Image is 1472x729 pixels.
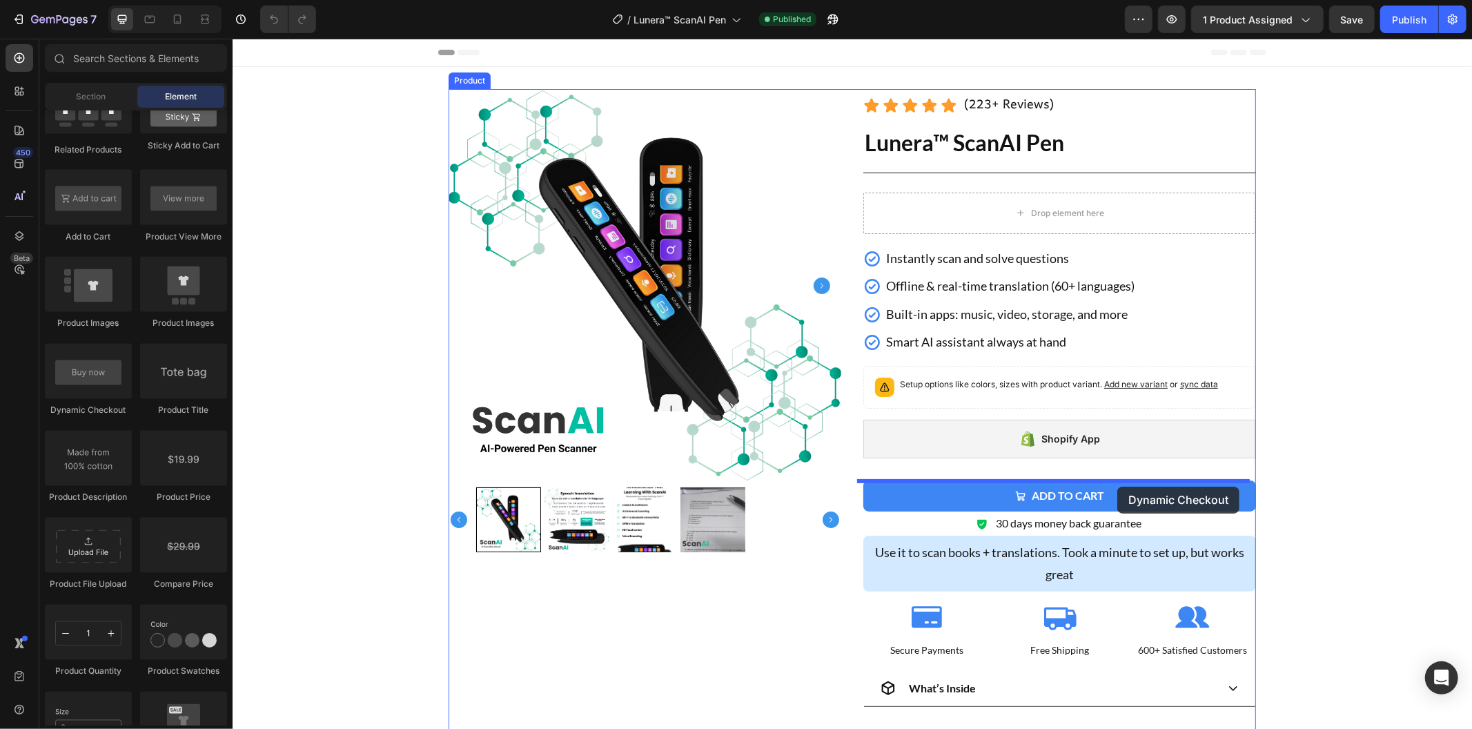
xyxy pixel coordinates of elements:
[6,6,103,33] button: 7
[773,13,811,26] span: Published
[45,579,132,591] div: Product File Upload
[10,253,33,264] div: Beta
[1341,14,1364,26] span: Save
[45,405,132,417] div: Dynamic Checkout
[45,144,132,156] div: Related Products
[45,231,132,243] div: Add to Cart
[90,11,97,28] p: 7
[140,231,227,243] div: Product View More
[45,318,132,330] div: Product Images
[1425,661,1458,694] div: Open Intercom Messenger
[45,44,227,72] input: Search Sections & Elements
[140,492,227,504] div: Product Price
[165,90,197,103] span: Element
[13,147,33,158] div: 450
[1392,12,1426,27] div: Publish
[1380,6,1438,33] button: Publish
[627,12,631,27] span: /
[1203,12,1293,27] span: 1 product assigned
[77,90,106,103] span: Section
[1191,6,1324,33] button: 1 product assigned
[140,579,227,591] div: Compare Price
[634,12,726,27] span: Lunera™ ScanAI Pen
[260,6,316,33] div: Undo/Redo
[45,492,132,504] div: Product Description
[233,39,1472,729] iframe: Design area
[140,318,227,330] div: Product Images
[140,405,227,417] div: Product Title
[45,665,132,678] div: Product Quantity
[140,139,227,152] div: Sticky Add to Cart
[1329,6,1375,33] button: Save
[140,665,227,678] div: Product Swatches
